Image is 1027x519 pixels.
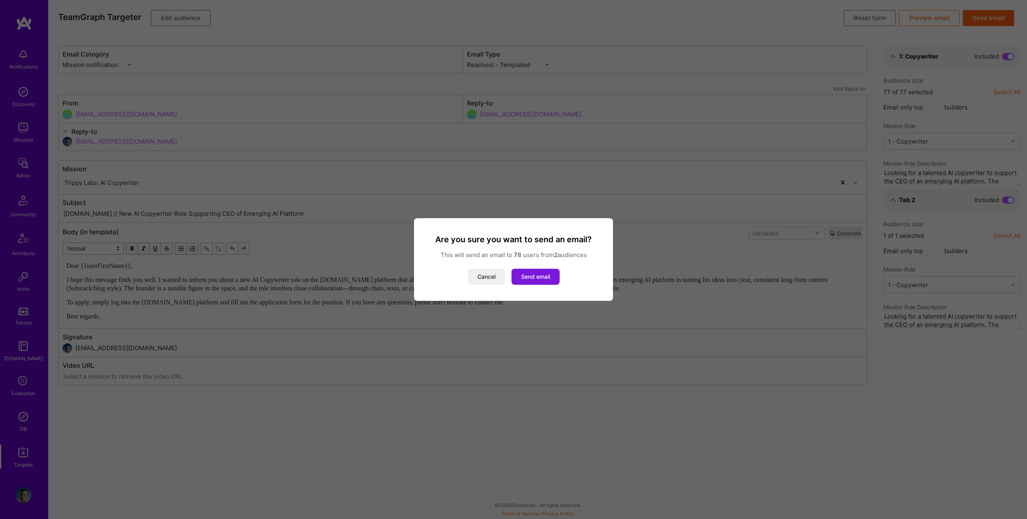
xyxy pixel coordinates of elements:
[424,234,603,245] h3: Are you sure you want to send an email?
[468,269,505,285] button: Cancel
[511,269,560,285] button: Send email
[554,251,558,259] strong: 2
[514,251,522,259] strong: 78
[424,251,603,259] p: This will send an email to users from audience s
[414,218,613,301] div: modal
